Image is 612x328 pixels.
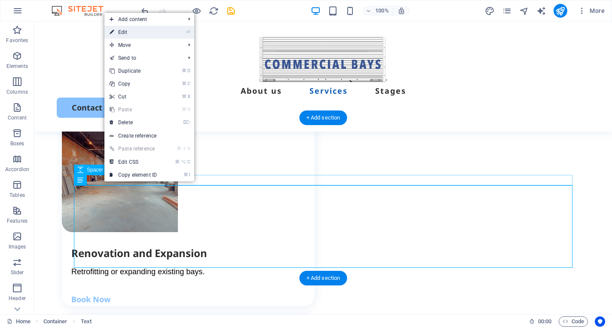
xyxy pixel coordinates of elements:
i: D [187,68,190,74]
button: save [226,6,236,16]
div: + Add section [300,110,347,125]
i: Navigator [519,6,529,16]
p: Features [7,218,28,224]
span: Move [104,39,181,52]
p: Boxes [10,140,24,147]
h6: 100% [375,6,389,16]
i: Save (Ctrl+S) [226,6,236,16]
span: Click to select. Double-click to edit [43,316,67,327]
p: Favorites [6,37,28,44]
a: ⌘⌥CEdit CSS [104,156,162,169]
button: text_generator [536,6,547,16]
span: : [544,318,545,325]
img: Editor Logo [49,6,114,16]
button: Code [559,316,588,327]
i: Undo: Edit headline (Ctrl+Z) [140,6,150,16]
a: ⌘XCut [104,90,162,103]
a: ⌘⇧VPaste reference [104,142,162,155]
i: On resize automatically adjust zoom level to fit chosen device. [398,7,405,15]
i: ⌘ [182,68,187,74]
span: 00 00 [538,316,551,327]
i: Reload page [209,6,219,16]
button: pages [502,6,512,16]
i: ⇧ [183,146,187,151]
div: + Add section [300,271,347,285]
a: Send to [104,52,181,64]
p: Tables [9,192,25,199]
button: design [485,6,495,16]
p: Accordion [5,166,29,173]
button: More [574,4,608,18]
i: ⌘ [182,107,187,112]
a: ⌘ICopy element ID [104,169,162,181]
i: AI Writer [536,6,546,16]
a: ⌦Delete [104,116,162,129]
i: C [187,159,190,165]
button: publish [554,4,567,18]
p: Slider [11,269,24,276]
button: Click here to leave preview mode and continue editing [191,6,202,16]
nav: breadcrumb [43,316,92,327]
span: Spacer [87,167,103,172]
a: ⏎Edit [104,26,162,39]
p: Columns [6,89,28,95]
button: navigator [519,6,529,16]
button: 100% [362,6,393,16]
span: More [578,6,605,15]
a: Click to cancel selection. Double-click to open Pages [7,316,31,327]
h6: Session time [529,316,552,327]
i: ⌘ [177,146,181,151]
i: Design (Ctrl+Alt+Y) [485,6,495,16]
button: Usercentrics [595,316,605,327]
span: Add content [104,13,181,26]
p: Elements [6,63,28,70]
i: ⌘ [182,94,187,99]
span: Code [563,316,584,327]
i: V [187,146,190,151]
i: I [189,172,190,178]
i: ⏎ [186,29,190,35]
i: ⌥ [181,159,187,165]
i: Pages (Ctrl+Alt+S) [502,6,512,16]
i: ⌦ [183,120,190,125]
a: ⌘DDuplicate [104,64,162,77]
i: C [187,81,190,86]
i: V [187,107,190,112]
i: ⌘ [175,159,180,165]
i: ⌘ [182,81,187,86]
i: Publish [555,6,565,16]
i: ⌘ [184,172,188,178]
a: ⌘VPaste [104,103,162,116]
p: Header [9,295,26,302]
p: Images [9,243,26,250]
p: Content [8,114,27,121]
a: ⌘CCopy [104,77,162,90]
button: undo [140,6,150,16]
button: reload [208,6,219,16]
i: X [187,94,190,99]
span: Click to select. Double-click to edit [81,316,92,327]
a: Create reference [104,129,194,142]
